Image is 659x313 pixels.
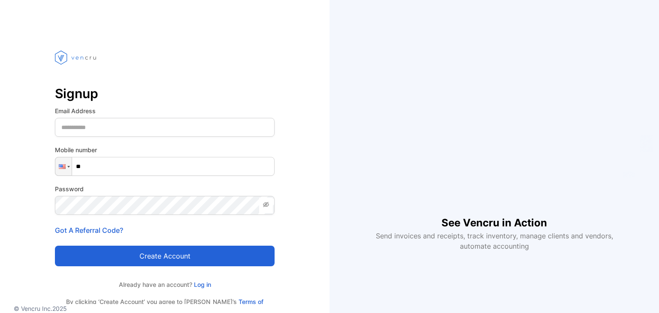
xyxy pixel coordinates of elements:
[55,145,275,154] label: Mobile number
[55,157,72,175] div: United States: + 1
[370,62,619,202] iframe: YouTube video player
[55,34,98,81] img: vencru logo
[192,281,211,288] a: Log in
[55,83,275,104] p: Signup
[441,202,547,231] h1: See Vencru in Action
[55,280,275,289] p: Already have an account?
[55,246,275,266] button: Create account
[55,184,275,193] label: Password
[371,231,618,251] p: Send invoices and receipts, track inventory, manage clients and vendors, automate accounting
[55,225,275,235] p: Got A Referral Code?
[55,106,275,115] label: Email Address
